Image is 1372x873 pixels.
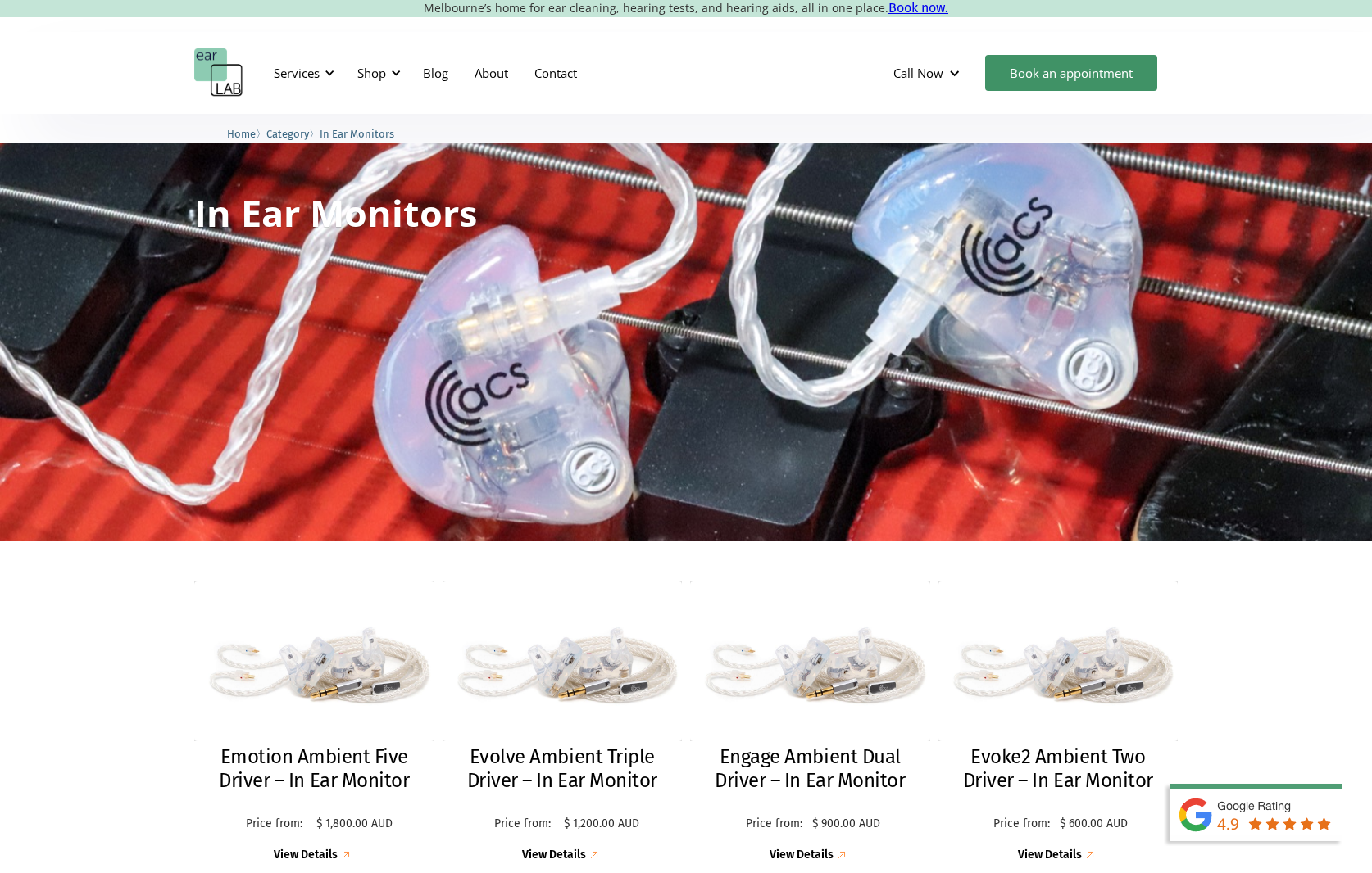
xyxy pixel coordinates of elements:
a: Blog [410,49,461,97]
a: Category [266,125,309,141]
p: $ 1,800.00 AUD [316,817,393,831]
p: Price from: [988,817,1056,831]
div: View Details [1018,848,1082,862]
div: Services [264,48,339,97]
p: Price from: [484,817,560,831]
a: Engage Ambient Dual Driver – In Ear MonitorEngage Ambient Dual Driver – In Ear MonitorPrice from:... [690,581,930,863]
li: 〉 [266,125,320,142]
span: Home [227,128,256,140]
div: Call Now [880,48,977,97]
a: About [461,49,521,97]
h2: Evoke2 Ambient Two Driver – In Ear Monitor [955,745,1162,793]
img: Evoke2 Ambient Two Driver – In Ear Monitor [938,581,1179,741]
div: View Details [770,848,834,862]
p: Price from: [236,817,312,831]
p: $ 600.00 AUD [1060,817,1128,831]
h1: In Ear Monitors [194,194,477,231]
img: Engage Ambient Dual Driver – In Ear Monitor [690,581,930,741]
div: View Details [274,848,338,862]
span: In Ear Monitors [320,128,394,140]
li: 〉 [227,125,266,142]
a: Evolve Ambient Triple Driver – In Ear MonitorEvolve Ambient Triple Driver – In Ear MonitorPrice f... [443,581,683,863]
p: Price from: [740,817,808,831]
p: $ 1,200.00 AUD [564,817,639,831]
div: Call Now [893,65,943,81]
a: Emotion Ambient Five Driver – In Ear MonitorEmotion Ambient Five Driver – In Ear MonitorPrice fro... [194,581,434,863]
div: Shop [348,48,406,97]
h2: Engage Ambient Dual Driver – In Ear Monitor [706,745,914,793]
a: Evoke2 Ambient Two Driver – In Ear MonitorEvoke2 Ambient Two Driver – In Ear MonitorPrice from:$ ... [938,581,1179,863]
a: home [194,48,243,97]
a: Book an appointment [985,55,1157,91]
a: In Ear Monitors [320,125,394,141]
a: Home [227,125,256,141]
a: Contact [521,49,590,97]
img: Evolve Ambient Triple Driver – In Ear Monitor [443,581,683,741]
div: View Details [522,848,586,862]
span: Category [266,128,309,140]
h2: Evolve Ambient Triple Driver – In Ear Monitor [459,745,666,793]
img: Emotion Ambient Five Driver – In Ear Monitor [194,581,434,741]
div: Services [274,65,320,81]
div: Shop [357,65,386,81]
p: $ 900.00 AUD [812,817,880,831]
h2: Emotion Ambient Five Driver – In Ear Monitor [211,745,418,793]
